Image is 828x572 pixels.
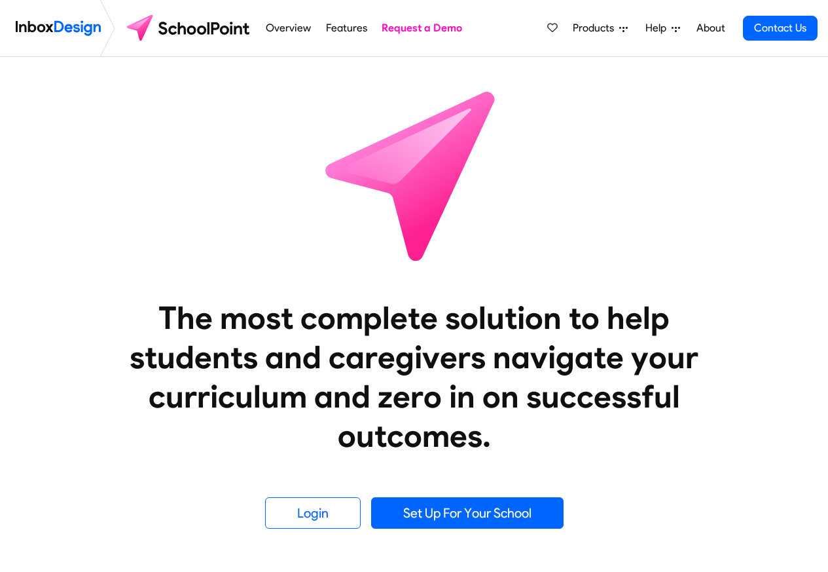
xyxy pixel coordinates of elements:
[103,298,725,455] heading: The most complete solution to help students and caregivers navigate your curriculum and zero in o...
[120,12,259,44] img: schoolpoint logo
[262,15,315,41] a: Overview
[567,15,633,41] a: Products
[645,20,672,36] span: Help
[640,15,685,41] a: Help
[371,497,564,529] a: Set Up For Your School
[378,15,466,41] a: Request a Demo
[693,15,729,41] a: About
[322,15,370,41] a: Features
[743,16,818,41] a: Contact Us
[297,57,532,293] img: icon_schoolpoint.svg
[265,497,361,529] a: Login
[573,20,619,36] span: Products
